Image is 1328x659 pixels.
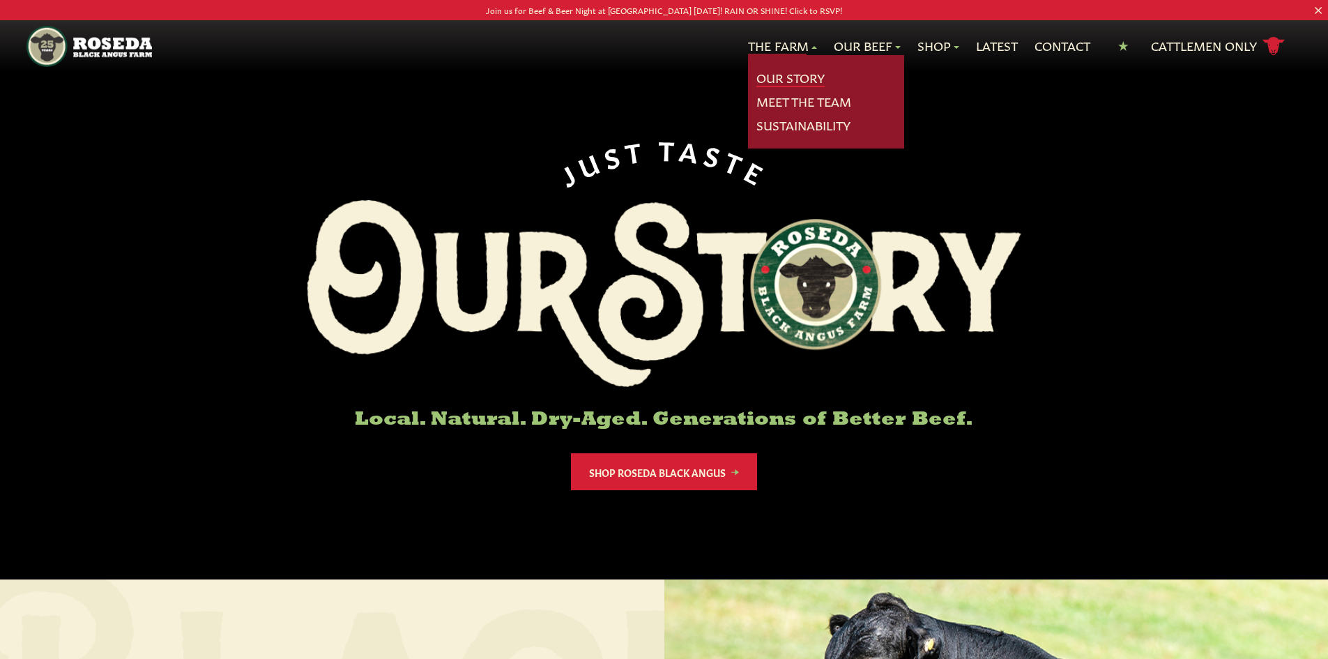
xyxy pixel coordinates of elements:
span: S [600,138,627,170]
h6: Local. Natural. Dry-Aged. Generations of Better Beef. [307,409,1021,431]
a: Cattlemen Only [1151,34,1285,59]
a: Our Story [756,69,825,87]
a: Our Beef [834,37,901,55]
span: A [678,135,705,165]
a: Latest [976,37,1018,55]
a: Contact [1035,37,1090,55]
nav: Main Navigation [26,20,1302,73]
a: Sustainability [756,116,850,135]
span: J [554,156,583,189]
span: T [722,145,752,179]
span: T [623,135,649,165]
img: Roseda Black Aangus Farm [307,200,1021,387]
a: Shop Roseda Black Angus [571,453,757,490]
a: Shop [917,37,959,55]
span: T [659,134,681,162]
img: https://roseda.com/wp-content/uploads/2021/05/roseda-25-header.png [26,26,151,67]
a: Meet The Team [756,93,851,111]
span: E [742,155,774,189]
p: Join us for Beef & Beer Night at [GEOGRAPHIC_DATA] [DATE]! RAIN OR SHINE! Click to RSVP! [66,3,1262,17]
a: The Farm [748,37,817,55]
span: U [573,144,606,180]
div: JUST TASTE [554,134,775,189]
span: S [702,139,729,171]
